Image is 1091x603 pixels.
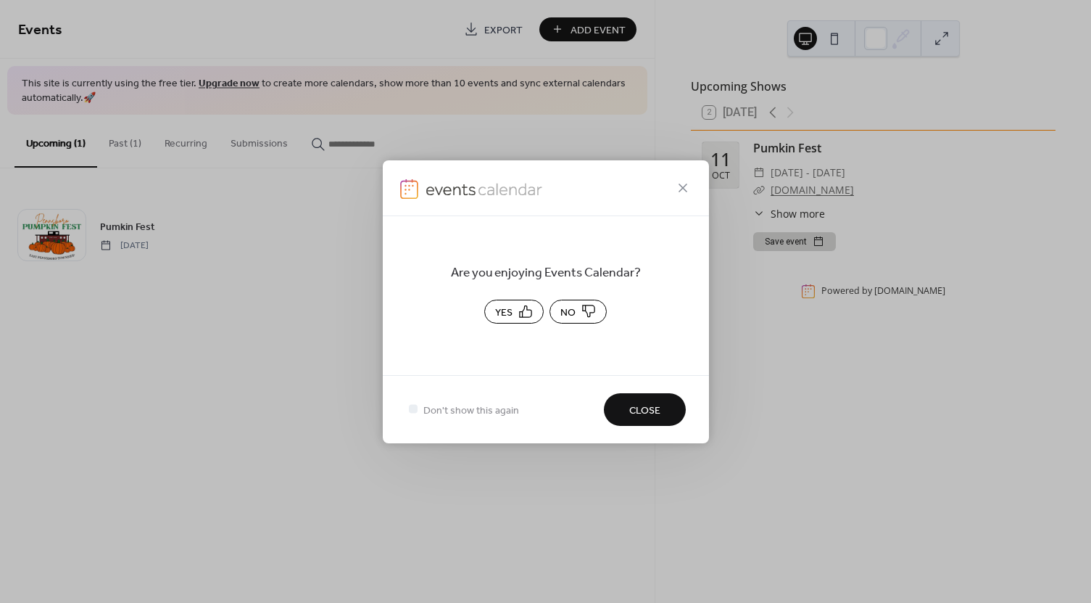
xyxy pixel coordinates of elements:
button: No [549,300,607,324]
span: Are you enjoying Events Calendar? [406,263,686,283]
button: Close [604,393,686,426]
img: logo-icon [426,179,543,199]
span: No [560,305,576,320]
span: Don't show this again [423,403,519,418]
span: Yes [495,305,513,320]
button: Yes [484,300,544,324]
span: Close [629,403,660,418]
img: logo-icon [400,179,419,199]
